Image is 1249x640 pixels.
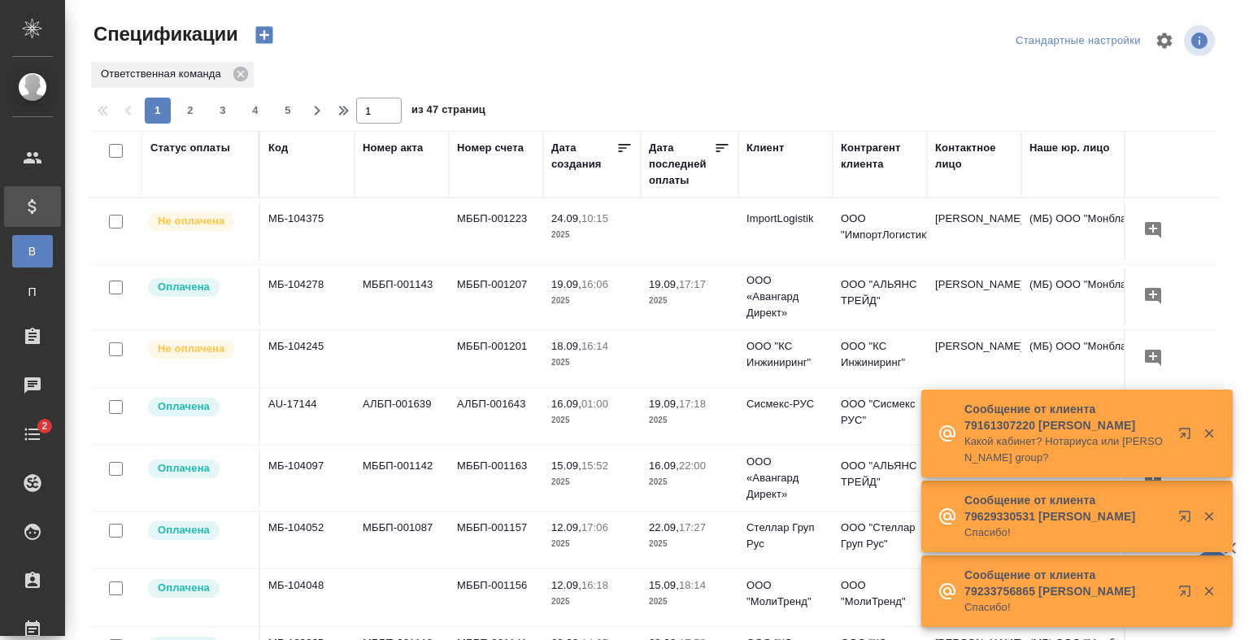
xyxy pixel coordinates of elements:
div: Дата создания [551,140,616,172]
div: Контрагент клиента [841,140,919,172]
p: 2025 [551,293,633,309]
button: Закрыть [1192,509,1225,524]
p: ООО "Стеллар Груп Рус" [841,520,919,552]
p: ООО "Сисмекс РУС" [841,396,919,429]
button: Открыть в новой вкладке [1168,575,1208,614]
span: П [20,284,45,300]
p: 10:15 [581,212,608,224]
p: Оплачена [158,398,210,415]
p: Сисмекс-РУС [746,396,825,412]
p: 2025 [551,227,633,243]
td: МББП-001207 [449,268,543,325]
p: 01:00 [581,398,608,410]
p: ООО «Авангард Директ» [746,272,825,321]
span: 2 [32,418,57,434]
p: 19.09, [649,278,679,290]
button: Закрыть [1192,426,1225,441]
p: 12.09, [551,579,581,591]
td: МБ-104097 [260,450,355,507]
p: Сообщение от клиента 79233756865 [PERSON_NAME] [964,567,1168,599]
p: 16.09, [649,459,679,472]
td: МББП-001157 [449,512,543,568]
p: 22:00 [679,459,706,472]
p: ООО «Авангард Директ» [746,454,825,503]
p: ООО "КС Инжиниринг" [841,338,919,371]
span: Настроить таблицу [1145,21,1184,60]
td: [PERSON_NAME] [927,330,1021,387]
p: 2025 [649,293,730,309]
p: 17:06 [581,521,608,533]
p: Спасибо! [964,525,1168,541]
button: Создать [245,21,284,49]
button: 2 [177,98,203,124]
td: МБ-104375 [260,202,355,259]
p: ImportLogistik [746,211,825,227]
p: Стеллар Груп Рус [746,520,825,552]
td: МБ-104048 [260,569,355,626]
td: МББП-001156 [449,569,543,626]
p: Оплачена [158,522,210,538]
td: (МБ) ООО "Монблан" [1021,202,1216,259]
button: 3 [210,98,236,124]
span: Спецификации [89,21,238,47]
td: МБ-104245 [260,330,355,387]
div: Ответственная команда [91,62,254,88]
td: [PERSON_NAME] [927,202,1021,259]
p: 2025 [551,412,633,429]
p: 2025 [551,474,633,490]
td: МБ-104052 [260,512,355,568]
div: Контактное лицо [935,140,1013,172]
p: 17:27 [679,521,706,533]
p: 2025 [551,594,633,610]
td: АЛБП-001639 [355,388,449,445]
td: АЛБП-001643 [449,388,543,445]
a: 2 [4,414,61,455]
td: МББП-001143 [355,268,449,325]
div: Код [268,140,288,156]
p: 22.09, [649,521,679,533]
td: МББП-001087 [355,512,449,568]
p: 2025 [649,412,730,429]
div: Наше юр. лицо [1029,140,1110,156]
p: Не оплачена [158,213,224,229]
p: ООО "ИмпортЛогистик" [841,211,919,243]
span: 4 [242,102,268,119]
td: (МБ) ООО "Монблан" [1021,330,1216,387]
p: Оплачена [158,460,210,477]
p: ООО "АЛЬЯНС ТРЕЙД" [841,458,919,490]
p: 15.09, [649,579,679,591]
td: [PERSON_NAME] [927,268,1021,325]
p: Ответственная команда [101,66,227,82]
div: Номер счета [457,140,524,156]
p: ООО "КС Инжиниринг" [746,338,825,371]
p: 17:17 [679,278,706,290]
p: Спасибо! [964,599,1168,616]
p: 2025 [551,536,633,552]
p: 16:18 [581,579,608,591]
p: Сообщение от клиента 79161307220 [PERSON_NAME] [964,401,1168,433]
p: 2025 [649,594,730,610]
button: Открыть в новой вкладке [1168,500,1208,539]
p: 16.09, [551,398,581,410]
p: 17:18 [679,398,706,410]
td: AU-17144 [260,388,355,445]
p: 18.09, [551,340,581,352]
span: 2 [177,102,203,119]
p: 2025 [551,355,633,371]
p: 2025 [649,536,730,552]
span: 3 [210,102,236,119]
p: 12.09, [551,521,581,533]
p: Сообщение от клиента 79629330531 [PERSON_NAME] [964,492,1168,525]
p: 2025 [649,474,730,490]
a: П [12,276,53,308]
p: ООО "МолиТренд" [746,577,825,610]
p: Какой кабинет? Нотариуса или [PERSON_NAME] group? [964,433,1168,466]
p: 24.09, [551,212,581,224]
div: Номер акта [363,140,423,156]
p: 19.09, [551,278,581,290]
td: МБ-104278 [260,268,355,325]
p: 15.09, [551,459,581,472]
button: 4 [242,98,268,124]
p: 19.09, [649,398,679,410]
p: Не оплачена [158,341,224,357]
